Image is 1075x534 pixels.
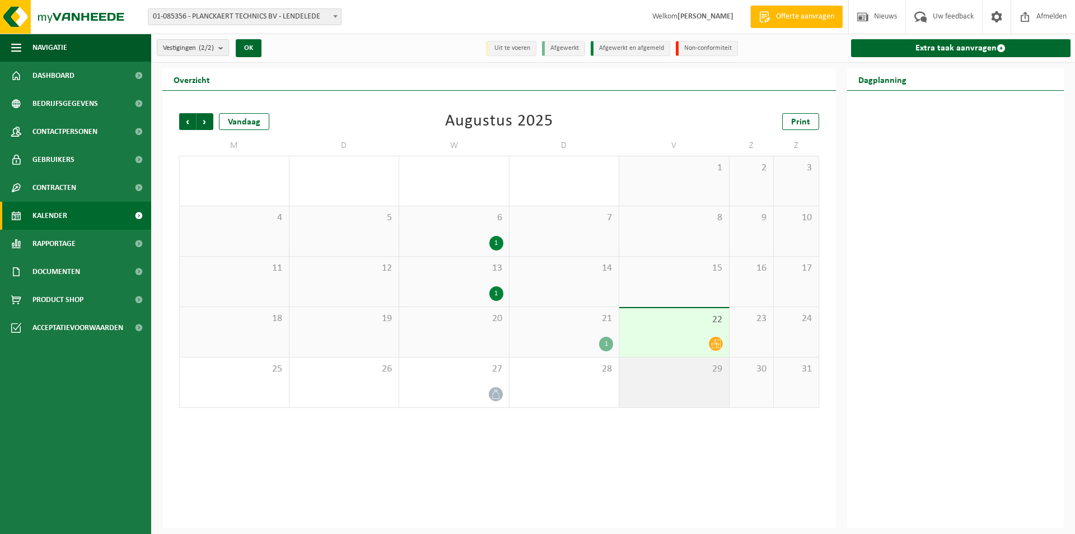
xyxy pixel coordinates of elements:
[735,262,768,275] span: 16
[779,162,812,174] span: 3
[199,44,214,52] count: (2/2)
[625,262,723,275] span: 15
[779,262,812,275] span: 17
[289,136,400,156] td: D
[405,212,503,224] span: 6
[779,212,812,224] span: 10
[185,212,283,224] span: 4
[489,236,503,250] div: 1
[486,41,536,56] li: Uit te voeren
[625,314,723,326] span: 22
[197,113,213,130] span: Volgende
[779,363,812,375] span: 31
[735,313,768,325] span: 23
[148,9,341,25] span: 01-085356 - PLANCKAERT TECHNICS BV - LENDELEDE
[295,212,394,224] span: 5
[32,202,67,230] span: Kalender
[32,62,74,90] span: Dashboard
[599,337,613,351] div: 1
[295,262,394,275] span: 12
[847,68,918,90] h2: Dagplanning
[510,136,620,156] td: D
[625,363,723,375] span: 29
[773,11,837,22] span: Offerte aanvragen
[185,363,283,375] span: 25
[515,363,614,375] span: 28
[236,39,261,57] button: OK
[591,41,670,56] li: Afgewerkt en afgemeld
[157,39,229,56] button: Vestigingen(2/2)
[32,174,76,202] span: Contracten
[32,258,80,286] span: Documenten
[625,162,723,174] span: 1
[185,313,283,325] span: 18
[162,68,221,90] h2: Overzicht
[32,314,123,342] span: Acceptatievoorwaarden
[730,136,774,156] td: Z
[619,136,730,156] td: V
[774,136,819,156] td: Z
[515,313,614,325] span: 21
[676,41,738,56] li: Non-conformiteit
[735,363,768,375] span: 30
[779,313,812,325] span: 24
[782,113,819,130] a: Print
[185,262,283,275] span: 11
[515,262,614,275] span: 14
[32,34,67,62] span: Navigatie
[542,41,585,56] li: Afgewerkt
[405,262,503,275] span: 13
[489,286,503,301] div: 1
[32,146,74,174] span: Gebruikers
[32,90,98,118] span: Bedrijfsgegevens
[148,8,342,25] span: 01-085356 - PLANCKAERT TECHNICS BV - LENDELEDE
[750,6,843,28] a: Offerte aanvragen
[179,113,196,130] span: Vorige
[405,363,503,375] span: 27
[295,313,394,325] span: 19
[32,286,83,314] span: Product Shop
[399,136,510,156] td: W
[32,230,76,258] span: Rapportage
[677,12,733,21] strong: [PERSON_NAME]
[163,40,214,57] span: Vestigingen
[515,212,614,224] span: 7
[445,113,553,130] div: Augustus 2025
[791,118,810,127] span: Print
[625,212,723,224] span: 8
[219,113,269,130] div: Vandaag
[295,363,394,375] span: 26
[405,313,503,325] span: 20
[851,39,1071,57] a: Extra taak aanvragen
[735,212,768,224] span: 9
[179,136,289,156] td: M
[32,118,97,146] span: Contactpersonen
[735,162,768,174] span: 2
